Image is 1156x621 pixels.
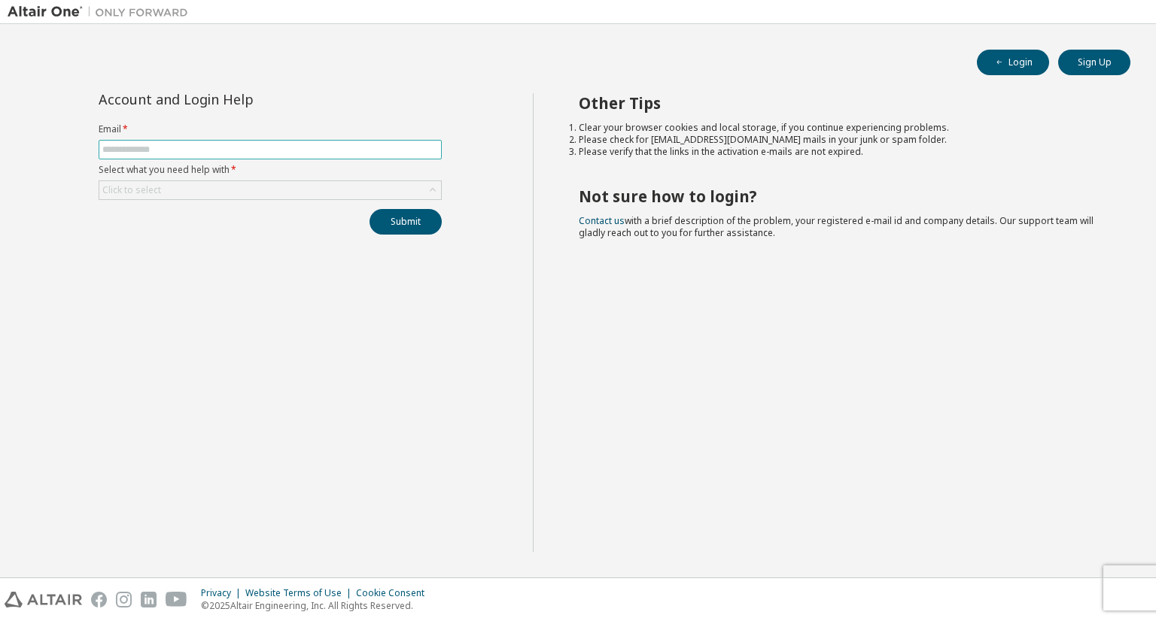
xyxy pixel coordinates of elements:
button: Login [977,50,1049,75]
button: Sign Up [1058,50,1130,75]
h2: Other Tips [579,93,1104,113]
div: Click to select [99,181,441,199]
li: Please check for [EMAIL_ADDRESS][DOMAIN_NAME] mails in your junk or spam folder. [579,134,1104,146]
div: Account and Login Help [99,93,373,105]
label: Select what you need help with [99,164,442,176]
p: © 2025 Altair Engineering, Inc. All Rights Reserved. [201,599,433,612]
button: Submit [370,209,442,235]
img: linkedin.svg [141,592,157,607]
span: with a brief description of the problem, your registered e-mail id and company details. Our suppo... [579,214,1094,239]
div: Cookie Consent [356,587,433,599]
li: Please verify that the links in the activation e-mails are not expired. [579,146,1104,158]
div: Privacy [201,587,245,599]
img: instagram.svg [116,592,132,607]
a: Contact us [579,214,625,227]
div: Website Terms of Use [245,587,356,599]
img: facebook.svg [91,592,107,607]
img: Altair One [8,5,196,20]
div: Click to select [102,184,161,196]
h2: Not sure how to login? [579,186,1104,206]
img: altair_logo.svg [5,592,82,607]
li: Clear your browser cookies and local storage, if you continue experiencing problems. [579,122,1104,134]
label: Email [99,123,442,135]
img: youtube.svg [166,592,187,607]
